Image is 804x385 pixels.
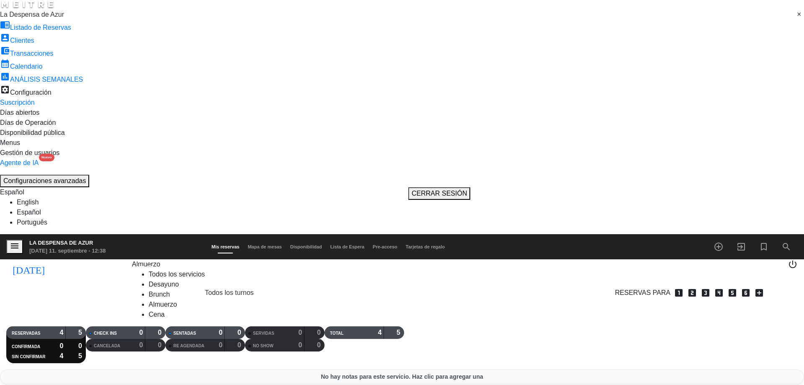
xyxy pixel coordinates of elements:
[237,341,243,349] strong: 0
[286,244,326,249] span: Disponibilidad
[736,242,746,252] i: exit_to_app
[149,271,205,278] a: Todos los servicios
[149,281,179,288] a: Desayuno
[687,288,697,298] i: looks_two
[714,242,724,252] i: add_circle_outline
[326,244,368,249] span: Lista de Espera
[237,329,243,336] strong: 0
[378,329,381,336] strong: 4
[408,187,470,200] button: CERRAR SESIÓN
[29,239,106,247] div: La Despensa de Azur
[139,341,143,349] strong: 0
[298,329,302,336] strong: 0
[158,341,163,349] strong: 0
[94,344,120,348] span: CANCELADA
[298,341,302,349] strong: 0
[253,331,274,336] span: SERVIDAS
[12,354,46,359] span: SIN CONFIRMAR
[78,352,84,359] strong: 5
[39,154,54,161] div: Nuevo
[12,331,41,336] span: RESERVADAS
[727,288,737,298] i: looks_5
[797,10,804,20] span: Clear all
[120,264,130,274] i: arrow_drop_down
[368,244,402,249] span: Pre-acceso
[78,329,84,336] strong: 5
[253,344,273,348] span: NO SHOW
[260,288,271,298] span: pending_actions
[759,242,769,252] i: turned_in_not
[329,340,339,350] i: filter_list
[741,288,751,298] i: looks_6
[149,311,165,318] a: Cena
[94,331,117,336] span: CHECK INS
[78,342,84,349] strong: 0
[207,244,244,249] span: Mis reservas
[674,288,684,298] i: looks_one
[17,209,41,216] a: Español
[149,301,177,308] a: Almuerzo
[788,259,798,269] i: power_settings_new
[397,329,402,336] strong: 5
[774,263,784,273] span: print
[781,242,791,252] i: search
[173,344,204,348] span: RE AGENDADA
[615,288,671,298] span: Reservas para
[173,331,196,336] span: SENTADAS
[149,291,170,298] a: Brunch
[701,288,711,298] i: looks_3
[17,199,39,206] a: English
[29,247,106,255] div: [DATE] 11. septiembre - 12:38
[402,244,449,249] span: Tarjetas de regalo
[12,344,40,349] span: CONFIRMADA
[132,261,160,268] span: Almuerzo
[321,372,483,381] div: No hay notas para este servicio. Haz clic para agregar una
[139,329,143,336] strong: 0
[59,352,63,359] strong: 4
[754,288,764,298] i: add_box
[6,259,52,278] i: [DATE]
[10,241,20,251] i: menu
[17,219,47,226] a: Português
[59,329,63,336] strong: 4
[219,341,222,349] strong: 0
[330,331,343,336] span: TOTAL
[59,342,63,349] strong: 0
[317,341,322,349] strong: 0
[244,244,286,249] span: Mapa de mesas
[158,329,163,336] strong: 0
[317,329,322,336] strong: 0
[339,341,404,349] input: Filtrar por nombre...
[714,288,724,298] i: looks_4
[788,259,798,326] div: LOG OUT
[6,240,23,254] button: menu
[219,329,222,336] strong: 0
